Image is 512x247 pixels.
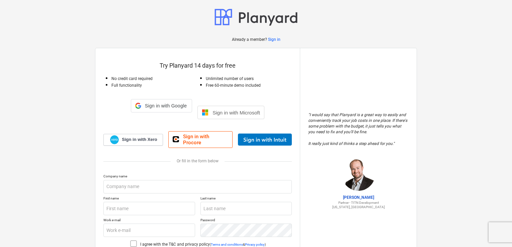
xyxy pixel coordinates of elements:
p: " I would say that Planyard is a great way to easily and conveniently track your job costs in one... [308,112,409,147]
p: Partner - TITN Development [308,200,409,205]
p: Company name [103,174,292,180]
p: Unlimited number of users [206,76,292,82]
p: Try Planyard 14 days for free [103,62,292,70]
p: No credit card required [111,76,198,82]
a: Terms and conditions [211,243,243,246]
a: Sign in with Procore [168,131,233,148]
p: Password [200,218,292,224]
input: Work e-mail [103,224,195,237]
p: Last name [200,196,292,202]
p: Free 60-minute demo included [206,83,292,88]
p: [US_STATE], [GEOGRAPHIC_DATA] [308,205,409,209]
span: Sign in with Procore [183,134,228,146]
a: Sign in [268,37,280,43]
input: Last name [200,202,292,215]
input: First name [103,202,195,215]
input: Company name [103,180,292,193]
span: Sign in with Microsoft [212,110,260,115]
span: Sign in with Google [144,103,188,108]
a: Sign in with Xero [103,134,163,146]
img: Xero logo [110,135,119,144]
p: ( & ) [210,242,266,247]
p: Full functionality [111,83,198,88]
p: [PERSON_NAME] [308,195,409,200]
div: Sign in with Google [131,99,192,112]
iframe: Sign in with Google Button [127,112,195,127]
p: Work e-mail [103,218,195,224]
span: Sign in with Xero [122,137,157,143]
a: Privacy policy [245,243,265,246]
p: First name [103,196,195,202]
img: Microsoft logo [202,109,208,116]
p: Already a member? [232,37,268,43]
div: Or fill in the form below [103,159,292,163]
img: Jordan Cohen [342,157,375,191]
